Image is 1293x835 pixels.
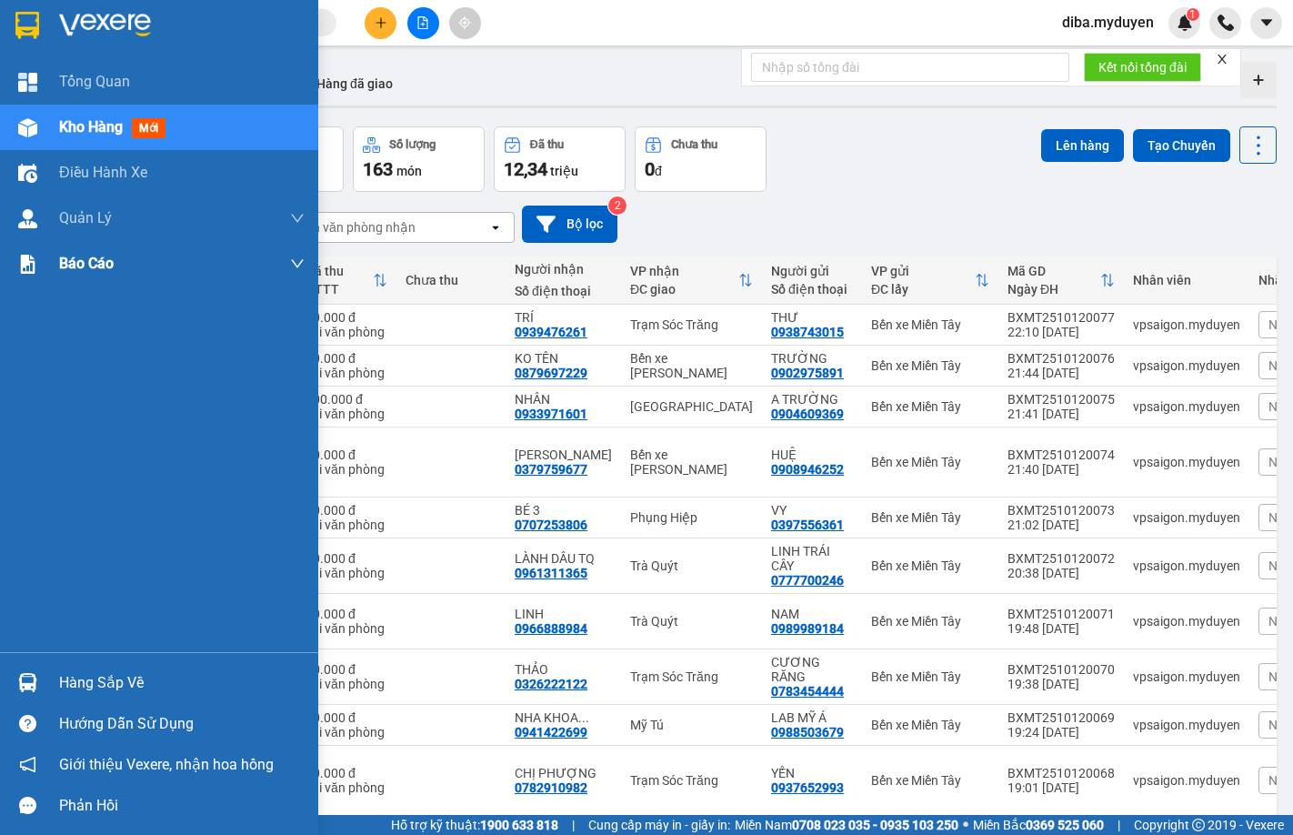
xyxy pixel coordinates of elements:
[515,710,612,725] div: NHA KHOA TÂM ĐỨC
[645,158,655,180] span: 0
[306,282,373,297] div: HTTT
[630,558,753,573] div: Trà Quýt
[515,518,587,532] div: 0707253806
[15,12,39,39] img: logo-vxr
[1047,11,1168,34] span: diba.myduyen
[59,70,130,93] span: Tổng Quan
[771,780,844,795] div: 0937652993
[771,518,844,532] div: 0397556361
[302,62,407,106] button: Hàng đã giao
[1041,129,1124,162] button: Lên hàng
[1192,819,1205,831] span: copyright
[550,164,578,178] span: triệu
[407,7,439,39] button: file-add
[1084,53,1201,82] button: Kết nối tổng đài
[132,118,165,138] span: mới
[515,284,612,298] div: Số điện thoại
[515,766,612,780] div: CHỊ PHƯỢNG
[1007,780,1115,795] div: 19:01 [DATE]
[306,662,387,677] div: 40.000 đ
[306,566,387,580] div: Tại văn phòng
[19,756,36,773] span: notification
[655,164,662,178] span: đ
[771,766,853,780] div: YẾN
[1007,766,1115,780] div: BXMT2510120068
[389,138,436,151] div: Số lượng
[630,718,753,732] div: Mỹ Tú
[771,725,844,739] div: 0988503679
[771,310,853,325] div: THƯ
[515,551,612,566] div: LÀNH DÂU TQ
[1007,503,1115,518] div: BXMT2510120073
[871,510,989,525] div: Bến xe Miền Tây
[504,158,547,180] span: 12,34
[515,566,587,580] div: 0961311365
[963,821,968,829] span: ⚪️
[406,273,496,287] div: Chưa thu
[18,118,37,137] img: warehouse-icon
[1218,15,1234,31] img: phone-icon
[1133,773,1240,788] div: vpsaigon.myduyen
[515,407,587,421] div: 0933971601
[515,677,587,691] div: 0326222122
[608,196,626,215] sup: 2
[375,16,387,29] span: plus
[771,325,844,339] div: 0938743015
[59,206,112,229] span: Quản Lý
[1007,710,1115,725] div: BXMT2510120069
[1007,551,1115,566] div: BXMT2510120072
[59,252,114,275] span: Báo cáo
[1026,818,1104,832] strong: 0369 525 060
[449,7,481,39] button: aim
[871,399,989,414] div: Bến xe Miền Tây
[59,161,147,184] span: Điều hành xe
[306,310,387,325] div: 50.000 đ
[306,677,387,691] div: Tại văn phòng
[630,773,753,788] div: Trạm Sóc Trăng
[1007,677,1115,691] div: 19:38 [DATE]
[630,317,753,332] div: Trạm Sóc Trăng
[630,614,753,629] div: Trà Quýt
[635,126,767,192] button: Chưa thu0đ
[871,317,989,332] div: Bến xe Miền Tây
[396,164,422,178] span: món
[1133,614,1240,629] div: vpsaigon.myduyen
[1258,15,1275,31] span: caret-down
[306,325,387,339] div: Tại văn phòng
[1007,607,1115,621] div: BXMT2510120071
[1133,358,1240,373] div: vpsaigon.myduyen
[1118,815,1120,835] span: |
[630,282,738,297] div: ĐC giao
[306,264,373,278] div: Đã thu
[871,718,989,732] div: Bến xe Miền Tây
[792,818,958,832] strong: 0708 023 035 - 0935 103 250
[621,257,762,305] th: Toggle SortBy
[771,264,853,278] div: Người gửi
[630,351,753,380] div: Bến xe [PERSON_NAME]
[1007,282,1100,297] div: Ngày ĐH
[1133,129,1230,162] button: Tạo Chuyến
[515,366,587,380] div: 0879697229
[871,773,989,788] div: Bến xe Miền Tây
[1133,273,1240,287] div: Nhân viên
[1098,57,1187,77] span: Kết nối tổng đài
[306,766,387,780] div: 40.000 đ
[306,607,387,621] div: 60.000 đ
[630,669,753,684] div: Trạm Sóc Trăng
[871,264,975,278] div: VP gửi
[1216,53,1228,65] span: close
[998,257,1124,305] th: Toggle SortBy
[515,310,612,325] div: TRÍ
[1189,8,1196,21] span: 1
[771,544,853,573] div: LINH TRÁI CÂY
[871,614,989,629] div: Bến xe Miền Tây
[1187,8,1199,21] sup: 1
[515,621,587,636] div: 0966888984
[515,607,612,621] div: LINH
[578,710,589,725] span: ...
[1133,399,1240,414] div: vpsaigon.myduyen
[18,209,37,228] img: warehouse-icon
[391,815,558,835] span: Hỗ trợ kỹ thuật:
[588,815,730,835] span: Cung cấp máy in - giấy in:
[1133,510,1240,525] div: vpsaigon.myduyen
